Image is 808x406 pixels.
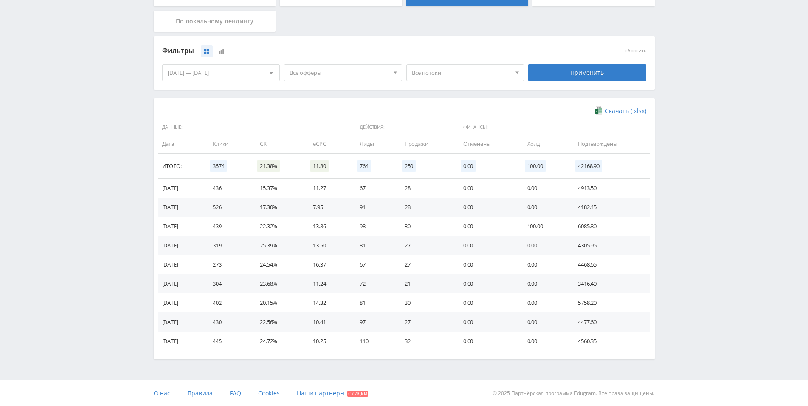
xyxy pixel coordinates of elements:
[402,160,416,172] span: 250
[396,332,455,351] td: 32
[569,217,650,236] td: 6085.80
[569,255,650,274] td: 4468.65
[396,217,455,236] td: 30
[455,217,519,236] td: 0.00
[251,179,304,198] td: 15.37%
[251,255,304,274] td: 24.54%
[519,312,570,332] td: 0.00
[461,160,476,172] span: 0.00
[204,198,251,217] td: 526
[304,198,351,217] td: 7.95
[457,120,648,135] span: Финансы:
[519,255,570,274] td: 0.00
[595,107,646,115] a: Скачать (.xlsx)
[347,391,368,397] span: Скидки
[353,120,453,135] span: Действия:
[519,179,570,198] td: 0.00
[204,134,251,153] td: Клики
[569,332,650,351] td: 4560.35
[396,312,455,332] td: 27
[351,198,396,217] td: 91
[304,179,351,198] td: 11.27
[304,274,351,293] td: 11.24
[625,48,646,54] button: сбросить
[158,274,205,293] td: [DATE]
[569,312,650,332] td: 4477.60
[158,154,205,179] td: Итого:
[351,274,396,293] td: 72
[158,198,205,217] td: [DATE]
[251,198,304,217] td: 17.30%
[158,255,205,274] td: [DATE]
[251,274,304,293] td: 23.68%
[154,11,276,32] div: По локальному лендингу
[304,293,351,312] td: 14.32
[210,160,227,172] span: 3574
[257,160,280,172] span: 21.38%
[351,312,396,332] td: 97
[251,332,304,351] td: 24.72%
[162,45,524,57] div: Фильтры
[204,293,251,312] td: 402
[575,160,602,172] span: 42168.90
[204,217,251,236] td: 439
[351,332,396,351] td: 110
[455,236,519,255] td: 0.00
[396,134,455,153] td: Продажи
[396,274,455,293] td: 21
[251,134,304,153] td: CR
[595,106,602,115] img: xlsx
[158,332,205,351] td: [DATE]
[396,293,455,312] td: 30
[351,293,396,312] td: 81
[230,389,241,397] span: FAQ
[154,389,170,397] span: О нас
[455,312,519,332] td: 0.00
[455,274,519,293] td: 0.00
[519,134,570,153] td: Холд
[158,293,205,312] td: [DATE]
[351,134,396,153] td: Лиды
[158,120,349,135] span: Данные:
[154,380,170,406] a: О нас
[158,217,205,236] td: [DATE]
[396,179,455,198] td: 28
[204,179,251,198] td: 436
[605,108,646,114] span: Скачать (.xlsx)
[455,293,519,312] td: 0.00
[569,293,650,312] td: 5758.20
[251,312,304,332] td: 22.56%
[187,389,213,397] span: Правила
[310,160,328,172] span: 11.80
[569,274,650,293] td: 3416.40
[158,179,205,198] td: [DATE]
[455,179,519,198] td: 0.00
[569,198,650,217] td: 4182.45
[258,380,280,406] a: Cookies
[163,65,280,81] div: [DATE] — [DATE]
[158,236,205,255] td: [DATE]
[455,198,519,217] td: 0.00
[396,198,455,217] td: 28
[297,389,345,397] span: Наши партнеры
[528,64,646,81] div: Применить
[251,293,304,312] td: 20.15%
[455,332,519,351] td: 0.00
[525,160,546,172] span: 100.00
[569,236,650,255] td: 4305.95
[569,179,650,198] td: 4913.50
[357,160,371,172] span: 764
[396,255,455,274] td: 27
[455,134,519,153] td: Отменены
[304,236,351,255] td: 13.50
[569,134,650,153] td: Подтверждены
[304,312,351,332] td: 10.41
[351,236,396,255] td: 81
[204,312,251,332] td: 430
[251,236,304,255] td: 25.39%
[519,274,570,293] td: 0.00
[351,217,396,236] td: 98
[158,134,205,153] td: Дата
[187,380,213,406] a: Правила
[351,255,396,274] td: 67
